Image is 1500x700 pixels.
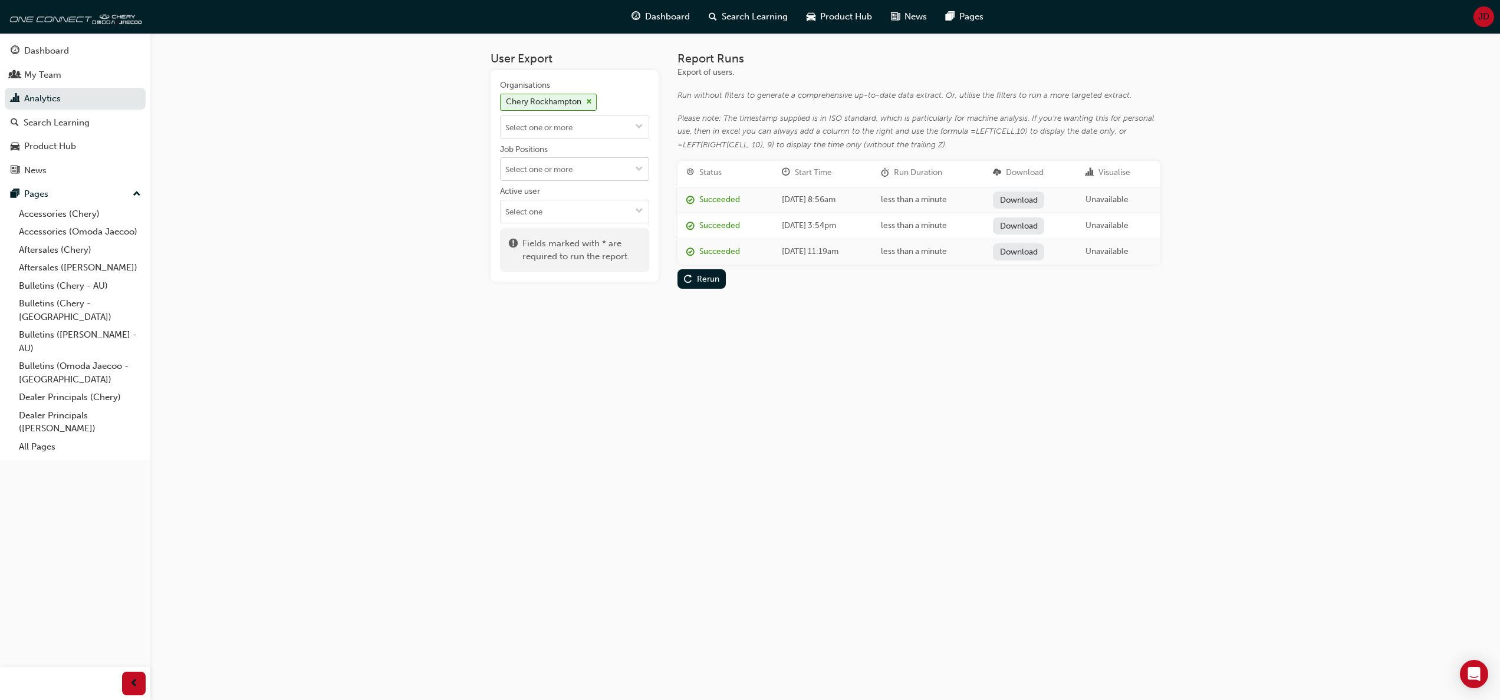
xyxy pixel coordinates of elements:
span: down-icon [635,165,643,175]
span: down-icon [635,207,643,217]
div: Rerun [697,274,719,284]
a: All Pages [14,438,146,456]
button: toggle menu [630,158,649,180]
div: [DATE] 11:19am [782,245,864,259]
span: chart-icon [1085,168,1094,178]
span: guage-icon [11,46,19,57]
button: DashboardMy TeamAnalyticsSearch LearningProduct HubNews [5,38,146,183]
div: less than a minute [881,193,975,207]
a: Dealer Principals (Chery) [14,388,146,407]
div: Job Positions [500,144,548,156]
span: download-icon [993,168,1001,178]
input: OrganisationsChery Rockhamptoncross-icontoggle menu [501,116,649,138]
a: Download [993,191,1044,209]
span: clock-icon [782,168,790,178]
div: News [24,164,47,177]
span: Unavailable [1085,220,1129,230]
span: news-icon [11,166,19,176]
div: Succeeded [699,245,740,259]
a: Product Hub [5,136,146,157]
div: Product Hub [24,140,76,153]
div: Pages [24,187,48,201]
img: oneconnect [6,5,142,28]
div: My Team [24,68,61,82]
div: Organisations [500,80,550,91]
span: JD [1478,10,1489,24]
span: report_succeeded-icon [686,247,695,257]
span: report_succeeded-icon [686,222,695,232]
div: Start Time [795,166,832,180]
span: Fields marked with * are required to run the report. [522,237,640,263]
a: Bulletins (Omoda Jaecoo - [GEOGRAPHIC_DATA]) [14,357,146,388]
div: Succeeded [699,193,740,207]
div: less than a minute [881,245,975,259]
span: Unavailable [1085,194,1129,204]
span: search-icon [11,118,19,128]
a: Bulletins (Chery - AU) [14,277,146,295]
span: Search Learning [722,10,788,24]
span: chart-icon [11,94,19,104]
div: less than a minute [881,219,975,233]
span: guage-icon [631,9,640,24]
span: Unavailable [1085,246,1129,256]
span: cross-icon [586,98,592,105]
span: News [904,10,927,24]
a: guage-iconDashboard [622,5,699,29]
span: news-icon [891,9,900,24]
a: Bulletins (Chery - [GEOGRAPHIC_DATA]) [14,295,146,326]
div: [DATE] 8:56am [782,193,864,207]
h3: Report Runs [677,52,1160,65]
div: Download [1006,166,1044,180]
button: toggle menu [630,116,649,138]
span: Product Hub [820,10,872,24]
h3: User Export [491,52,659,65]
div: Chery Rockhampton [506,95,581,109]
a: Aftersales (Chery) [14,241,146,259]
span: report_succeeded-icon [686,196,695,206]
button: Pages [5,183,146,205]
div: Please note: The timestamp supplied is in ISO standard, which is particularly for machine analysi... [677,112,1160,152]
a: My Team [5,64,146,86]
a: News [5,160,146,181]
a: pages-iconPages [936,5,993,29]
button: toggle menu [630,200,649,223]
a: Bulletins ([PERSON_NAME] - AU) [14,326,146,357]
span: Export of users. [677,67,734,77]
div: Status [699,166,722,180]
div: Succeeded [699,219,740,233]
span: up-icon [133,187,141,202]
span: exclaim-icon [509,237,518,263]
a: Aftersales ([PERSON_NAME]) [14,259,146,277]
a: Dealer Principals ([PERSON_NAME]) [14,407,146,438]
input: Active usertoggle menu [501,200,649,223]
a: Dashboard [5,40,146,62]
span: Pages [959,10,983,24]
a: search-iconSearch Learning [699,5,797,29]
span: replay-icon [684,275,692,285]
a: news-iconNews [881,5,936,29]
span: people-icon [11,70,19,81]
button: JD [1473,6,1494,27]
div: Active user [500,186,540,197]
div: Run without filters to generate a comprehensive up-to-date data extract. Or, utilise the filters ... [677,89,1160,103]
span: down-icon [635,123,643,133]
span: Dashboard [645,10,690,24]
div: Search Learning [24,116,90,130]
a: car-iconProduct Hub [797,5,881,29]
span: pages-icon [11,189,19,200]
span: prev-icon [130,676,139,691]
span: car-icon [807,9,815,24]
span: duration-icon [881,168,889,178]
div: Run Duration [894,166,942,180]
a: Download [993,243,1044,260]
a: Accessories (Chery) [14,205,146,223]
button: Rerun [677,269,726,289]
span: search-icon [709,9,717,24]
span: car-icon [11,141,19,152]
input: Job Positionstoggle menu [501,158,649,180]
div: Dashboard [24,44,69,58]
a: Download [993,217,1044,235]
span: target-icon [686,168,695,178]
